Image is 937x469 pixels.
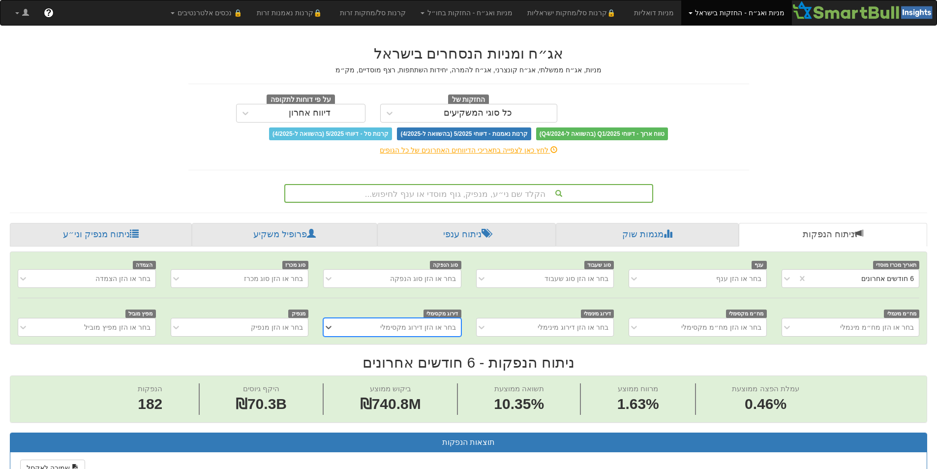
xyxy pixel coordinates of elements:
[192,223,377,247] a: פרופיל משקיע
[282,261,309,269] span: סוג מכרז
[873,261,919,269] span: תאריך מכרז מוסדי
[36,0,61,25] a: ?
[380,322,456,332] div: בחר או הזן דירוג מקסימלי
[285,185,652,202] div: הקלד שם ני״ע, מנפיק, גוף מוסדי או ענף לחיפוש...
[792,0,937,20] img: Smartbull
[861,274,914,283] div: 6 חודשים אחרונים
[138,394,162,415] span: 182
[95,274,151,283] div: בחר או הזן הצמדה
[536,127,668,140] span: טווח ארוך - דיווחי Q1/2025 (בהשוואה ל-Q4/2024)
[188,45,749,62] h2: אג״ח ומניות הנסחרים בישראל
[494,384,544,393] span: תשואה ממוצעת
[390,274,456,283] div: בחר או הזן סוג הנפקה
[133,261,156,269] span: הצמדה
[125,310,156,318] span: מפיץ מוביל
[726,310,767,318] span: מח״מ מקסימלי
[444,108,512,118] div: כל סוגי המשקיעים
[581,310,614,318] span: דירוג מינימלי
[163,0,249,25] a: 🔒 נכסים אלטרנטיבים
[18,438,919,447] h3: תוצאות הנפקות
[267,94,335,105] span: על פי דוחות לתקופה
[84,322,151,332] div: בחר או הזן מפיץ מוביל
[448,94,489,105] span: החזקות של
[739,223,927,247] a: ניתוח הנפקות
[289,108,331,118] div: דיווח אחרון
[423,310,461,318] span: דירוג מקסימלי
[494,394,544,415] span: 10.35%
[188,66,749,74] h5: מניות, אג״ח ממשלתי, אג״ח קונצרני, אג״ח להמרה, יחידות השתתפות, רצף מוסדיים, מק״מ
[681,322,761,332] div: בחר או הזן מח״מ מקסימלי
[584,261,614,269] span: סוג שעבוד
[269,127,392,140] span: קרנות סל - דיווחי 5/2025 (בהשוואה ל-4/2025)
[249,0,333,25] a: 🔒קרנות נאמנות זרות
[10,354,927,371] h2: ניתוח הנפקות - 6 חודשים אחרונים
[544,274,608,283] div: בחר או הזן סוג שעבוד
[288,310,308,318] span: מנפיק
[138,384,162,393] span: הנפקות
[251,322,303,332] div: בחר או הזן מנפיק
[716,274,761,283] div: בחר או הזן ענף
[360,396,421,412] span: ₪740.8M
[397,127,531,140] span: קרנות נאמנות - דיווחי 5/2025 (בהשוואה ל-4/2025)
[430,261,461,269] span: סוג הנפקה
[413,0,520,25] a: מניות ואג״ח - החזקות בחו״ל
[332,0,413,25] a: קרנות סל/מחקות זרות
[618,384,658,393] span: מרווח ממוצע
[884,310,919,318] span: מח״מ מינמלי
[10,223,192,247] a: ניתוח מנפיק וני״ע
[377,223,556,247] a: ניתוח ענפי
[840,322,914,332] div: בחר או הזן מח״מ מינמלי
[46,8,51,18] span: ?
[244,274,303,283] div: בחר או הזן סוג מכרז
[520,0,626,25] a: 🔒קרנות סל/מחקות ישראליות
[732,384,799,393] span: עמלת הפצה ממוצעת
[617,394,659,415] span: 1.63%
[181,145,756,155] div: לחץ כאן לצפייה בתאריכי הדיווחים האחרונים של כל הגופים
[732,394,799,415] span: 0.46%
[370,384,411,393] span: ביקוש ממוצע
[627,0,681,25] a: מניות דואליות
[752,261,767,269] span: ענף
[538,322,608,332] div: בחר או הזן דירוג מינימלי
[681,0,792,25] a: מניות ואג״ח - החזקות בישראל
[556,223,738,247] a: מגמות שוק
[236,396,287,412] span: ₪70.3B
[243,384,279,393] span: היקף גיוסים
